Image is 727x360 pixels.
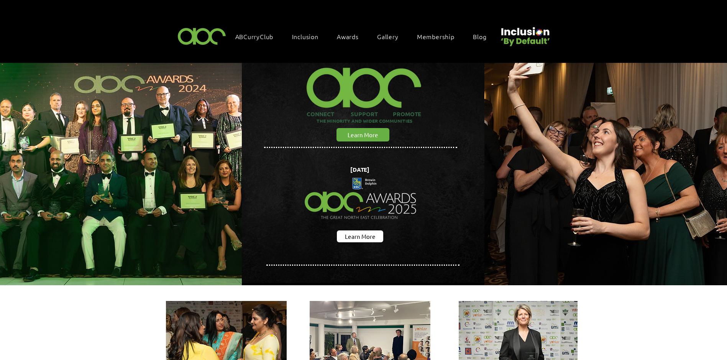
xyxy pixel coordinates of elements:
[235,32,274,41] span: ABCurryClub
[242,63,484,283] img: abc background hero black.png
[231,28,498,44] nav: Site
[373,28,410,44] a: Gallery
[298,164,424,234] img: Northern Insights Double Pager Apr 2025.png
[417,32,455,41] span: Membership
[336,128,389,141] a: Learn More
[176,25,228,47] img: ABC-Logo-Blank-Background-01-01-2.png
[337,32,359,41] span: Awards
[413,28,466,44] a: Membership
[231,28,285,44] a: ABCurryClub
[302,58,425,110] img: ABC-Logo-Blank-Background-01-01-2_edited.png
[345,232,376,240] span: Learn More
[333,28,370,44] div: Awards
[337,230,383,242] a: Learn More
[307,110,421,118] span: CONNECT SUPPORT PROMOTE
[317,118,412,124] span: THE MINORITY AND WIDER COMMUNITIES
[473,32,486,41] span: Blog
[469,28,498,44] a: Blog
[292,32,318,41] span: Inclusion
[350,166,369,173] span: [DATE]
[498,21,551,47] img: Untitled design (22).png
[348,131,378,139] span: Learn More
[377,32,399,41] span: Gallery
[288,28,330,44] div: Inclusion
